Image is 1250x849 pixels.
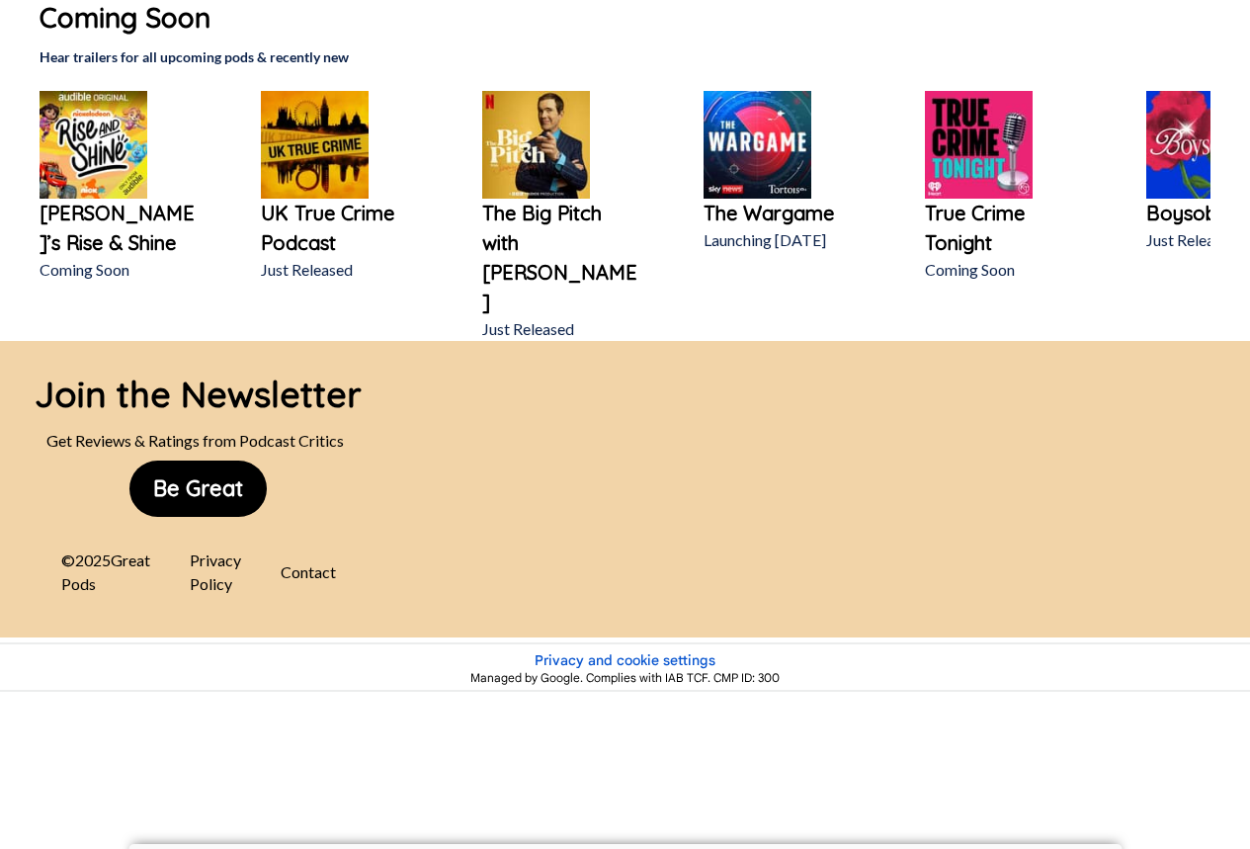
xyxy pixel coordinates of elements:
[482,199,640,317] a: The Big Pitch with [PERSON_NAME]
[925,199,1083,258] a: True Crime Tonight
[261,258,419,282] p: Just Released
[482,317,640,341] p: Just Released
[129,461,267,517] button: Be Great
[178,541,253,604] div: Privacy Policy
[40,199,198,258] a: [PERSON_NAME]’s Rise & Shine
[40,258,198,282] p: Coming Soon
[704,199,862,228] a: The Wargame
[40,91,147,199] img: Nick Jr’s Rise & Shine
[925,258,1083,282] p: Coming Soon
[925,91,1033,199] img: True Crime Tonight
[269,552,348,592] div: Contact
[40,46,1210,67] h2: Hear trailers for all upcoming pods & recently new
[35,352,362,421] div: Join the Newsletter
[482,91,590,199] img: The Big Pitch with Jimmy Carr
[372,351,1225,628] iframe: Advertisement
[35,421,362,461] div: Get Reviews & Ratings from Podcast Critics
[704,228,862,252] p: Launching [DATE]
[261,199,419,258] a: UK True Crime Podcast
[704,91,811,199] img: The Wargame
[261,91,369,199] img: UK True Crime Podcast
[49,541,162,604] div: © 2025 Great Pods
